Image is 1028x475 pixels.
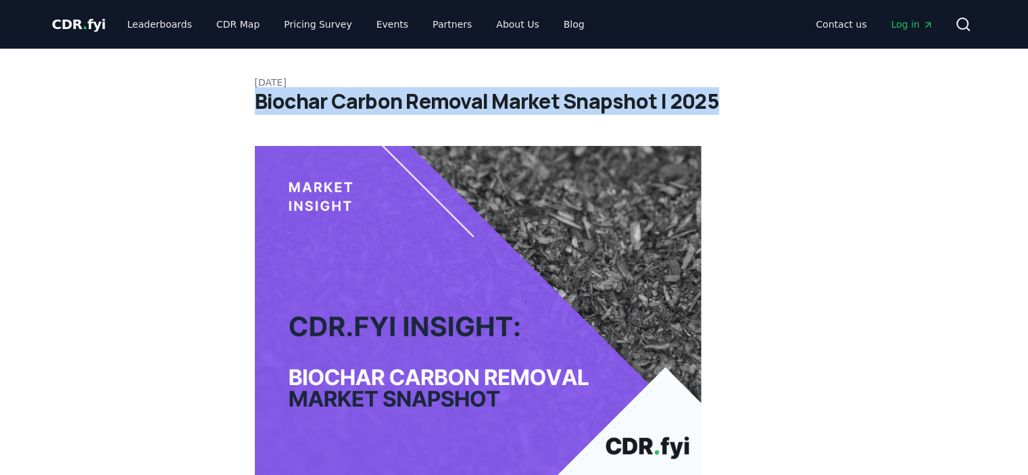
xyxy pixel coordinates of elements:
span: . [82,16,87,32]
a: CDR.fyi [52,15,106,34]
a: About Us [485,12,549,36]
nav: Main [116,12,595,36]
span: Log in [891,18,933,31]
nav: Main [805,12,944,36]
a: Blog [553,12,595,36]
a: Contact us [805,12,877,36]
a: Log in [880,12,944,36]
span: CDR fyi [52,16,106,32]
a: CDR Map [205,12,270,36]
p: [DATE] [255,76,774,89]
h1: Biochar Carbon Removal Market Snapshot | 2025 [255,89,774,114]
a: Partners [422,12,483,36]
a: Pricing Survey [273,12,362,36]
a: Leaderboards [116,12,203,36]
a: Events [366,12,419,36]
